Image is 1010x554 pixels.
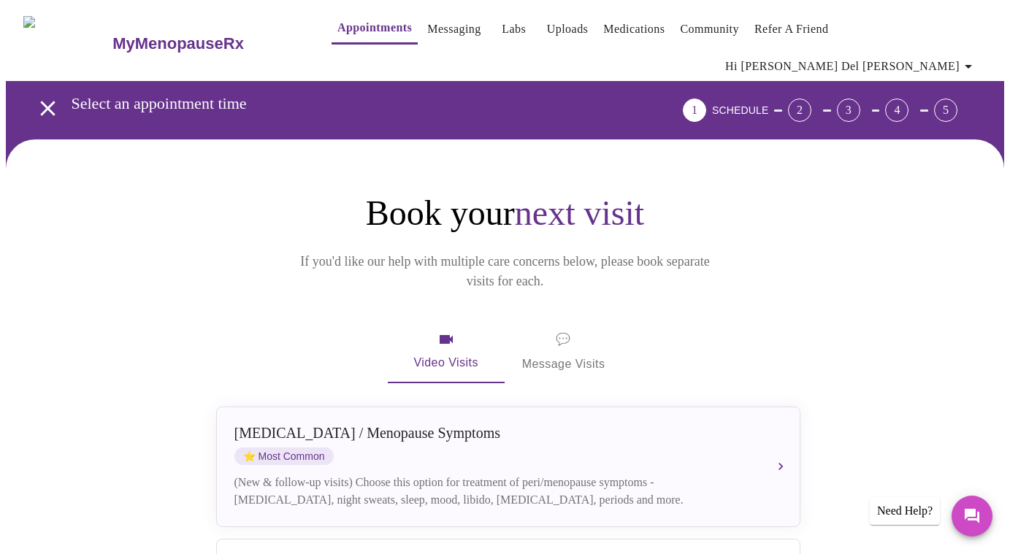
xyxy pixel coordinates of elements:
a: Uploads [547,19,589,39]
button: Refer a Friend [749,15,835,44]
button: Messages [952,496,992,536]
div: (New & follow-up visits) Choose this option for treatment of peri/menopause symptoms - [MEDICAL_D... [234,474,753,509]
span: Most Common [234,447,334,465]
span: star [243,450,256,462]
div: 2 [788,99,811,122]
a: Community [680,19,739,39]
a: MyMenopauseRx [111,18,302,69]
div: 1 [683,99,706,122]
button: Labs [491,15,537,44]
button: Messaging [421,15,486,44]
h1: Book your [213,192,797,234]
a: Appointments [337,18,412,38]
button: Appointments [332,13,418,45]
button: Community [674,15,745,44]
button: Medications [597,15,670,44]
div: Need Help? [870,497,940,525]
span: message [556,329,570,350]
button: Uploads [541,15,594,44]
span: Message Visits [522,329,605,374]
a: Labs [502,19,526,39]
button: [MEDICAL_DATA] / Menopause SymptomsstarMost Common(New & follow-up visits) Choose this option for... [216,407,800,527]
a: Medications [603,19,665,39]
div: 3 [837,99,860,122]
h3: MyMenopauseRx [112,34,244,53]
a: Refer a Friend [754,19,829,39]
a: Messaging [427,19,481,39]
span: SCHEDULE [712,104,768,116]
div: 4 [885,99,908,122]
span: Hi [PERSON_NAME] del [PERSON_NAME] [725,56,977,77]
span: Video Visits [405,331,487,373]
img: MyMenopauseRx Logo [23,16,111,71]
div: 5 [934,99,957,122]
span: next visit [515,193,644,232]
div: [MEDICAL_DATA] / Menopause Symptoms [234,425,753,442]
h3: Select an appointment time [72,94,602,113]
button: open drawer [26,87,69,130]
button: Hi [PERSON_NAME] del [PERSON_NAME] [719,52,983,81]
p: If you'd like our help with multiple care concerns below, please book separate visits for each. [280,252,730,291]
